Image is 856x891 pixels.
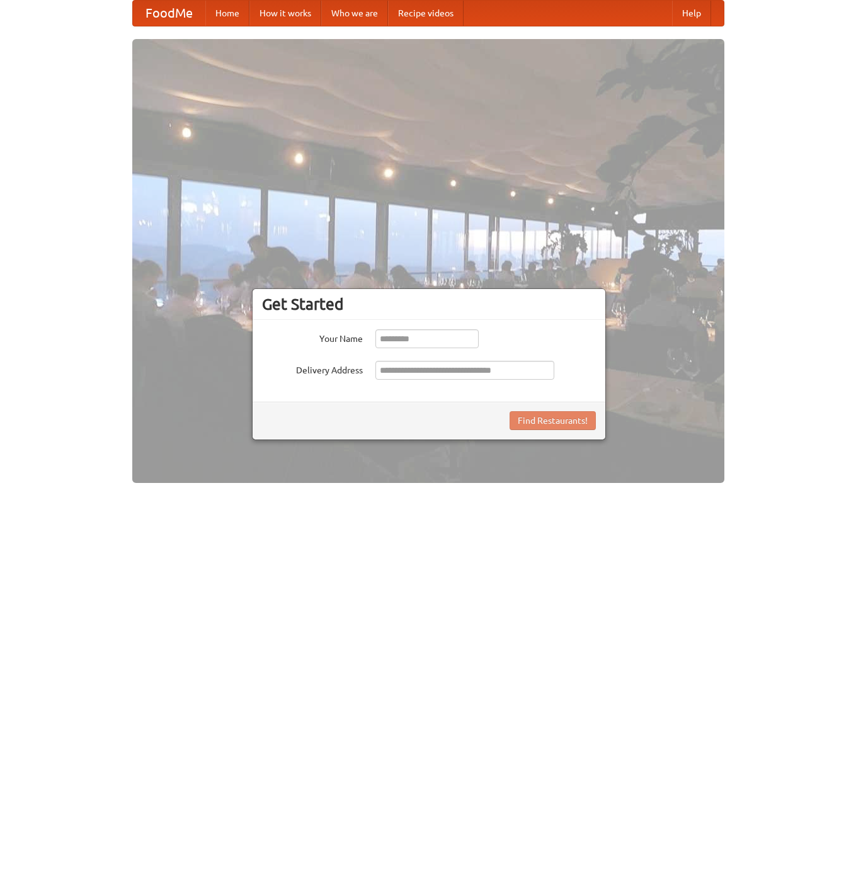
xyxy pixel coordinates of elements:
[205,1,249,26] a: Home
[321,1,388,26] a: Who we are
[388,1,464,26] a: Recipe videos
[262,361,363,377] label: Delivery Address
[262,329,363,345] label: Your Name
[672,1,711,26] a: Help
[249,1,321,26] a: How it works
[510,411,596,430] button: Find Restaurants!
[262,295,596,314] h3: Get Started
[133,1,205,26] a: FoodMe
